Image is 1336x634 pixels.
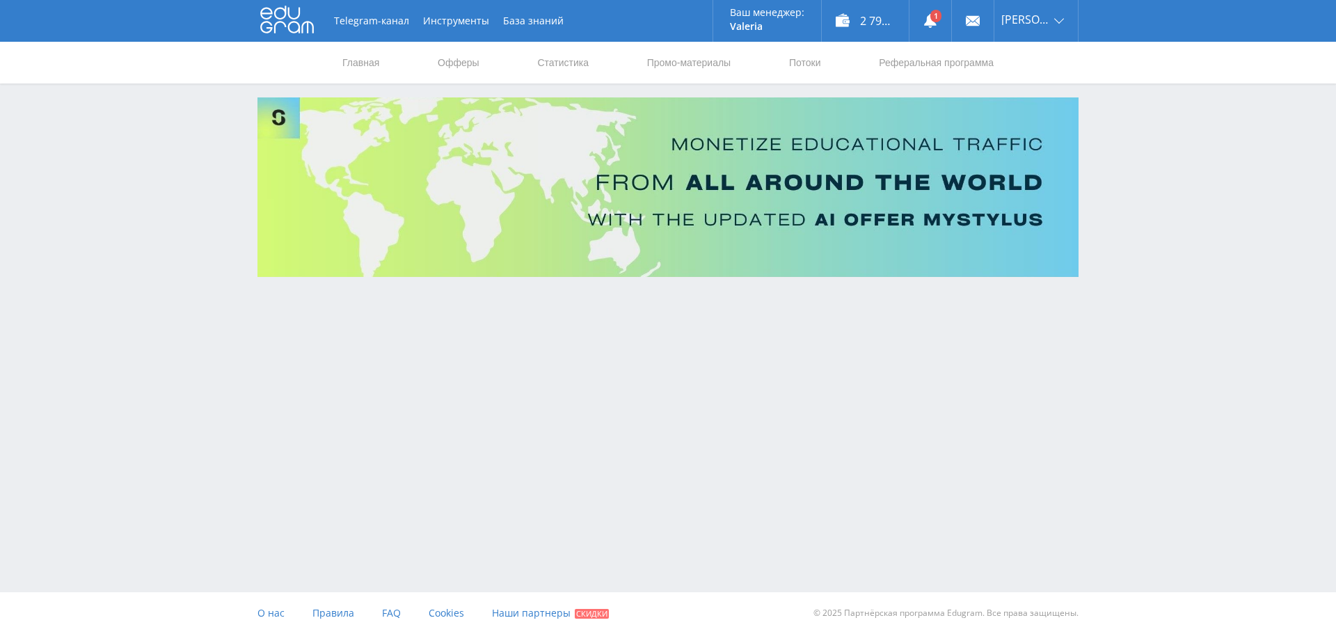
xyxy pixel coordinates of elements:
[575,609,609,619] span: Скидки
[492,592,609,634] a: Наши партнеры Скидки
[429,606,464,619] span: Cookies
[429,592,464,634] a: Cookies
[492,606,571,619] span: Наши партнеры
[730,21,804,32] p: Valeria
[341,42,381,84] a: Главная
[312,606,354,619] span: Правила
[1001,14,1050,25] span: [PERSON_NAME]
[382,606,401,619] span: FAQ
[675,592,1079,634] div: © 2025 Партнёрская программа Edugram. Все права защищены.
[312,592,354,634] a: Правила
[646,42,732,84] a: Промо-материалы
[730,7,804,18] p: Ваш менеджер:
[257,592,285,634] a: О нас
[382,592,401,634] a: FAQ
[436,42,481,84] a: Офферы
[257,97,1079,277] img: Banner
[536,42,590,84] a: Статистика
[257,606,285,619] span: О нас
[788,42,822,84] a: Потоки
[877,42,995,84] a: Реферальная программа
